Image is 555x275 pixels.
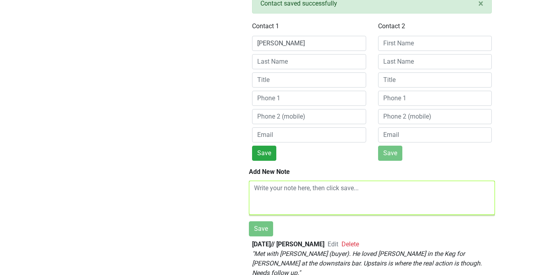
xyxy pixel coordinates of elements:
[378,54,492,69] input: Last Name
[252,146,276,161] button: Save
[252,54,366,69] input: Last Name
[252,127,366,142] input: Email
[378,72,492,88] input: Title
[252,240,324,248] b: [DATE] // [PERSON_NAME]
[252,21,279,31] label: Contact 1
[252,72,366,88] input: Title
[252,109,366,124] input: Phone 2 (mobile)
[249,221,273,236] button: Save
[378,21,405,31] label: Contact 2
[342,240,359,248] span: Delete
[252,36,366,51] input: First Name
[328,240,338,248] span: Edit
[378,127,492,142] input: Email
[378,146,402,161] button: Save
[378,91,492,106] input: Phone 1
[249,168,290,176] b: Add New Note
[378,36,492,51] input: First Name
[252,91,366,106] input: Phone 1
[378,109,492,124] input: Phone 2 (mobile)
